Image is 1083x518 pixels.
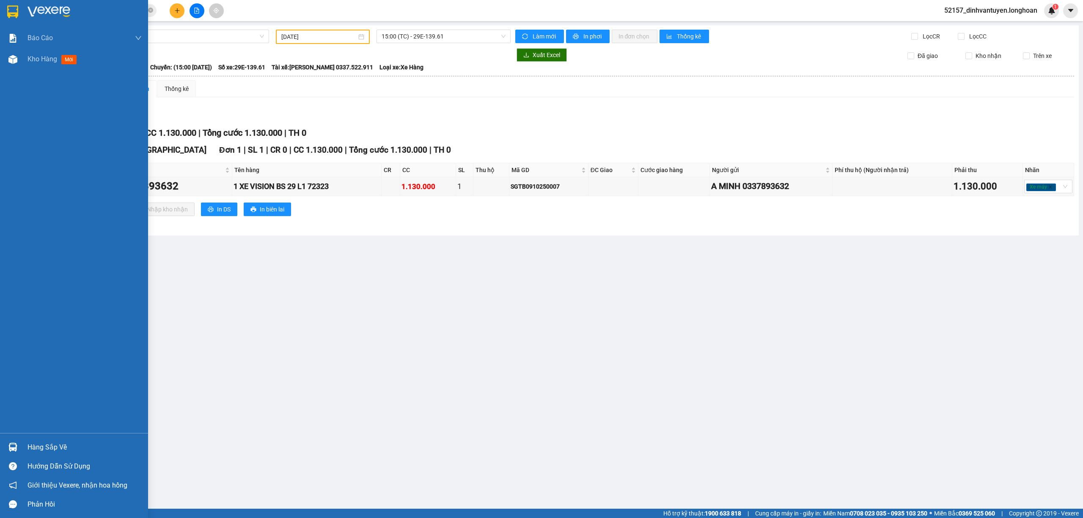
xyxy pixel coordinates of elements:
span: Miền Nam [823,509,927,518]
div: Hướng dẫn sử dụng [27,460,142,473]
span: TH 0 [289,128,306,138]
strong: 1900 633 818 [705,510,741,517]
span: bar-chart [666,33,673,40]
span: Lọc CR [919,32,941,41]
span: | [266,145,268,155]
div: Thống kê [165,84,189,93]
span: [PHONE_NUMBER] [3,29,64,44]
div: 1 [457,181,472,192]
div: Hàng sắp về [27,441,142,454]
span: | [748,509,749,518]
span: SL 1 [248,145,264,155]
th: Phải thu [952,163,1023,177]
span: 52157_dinhvantuyen.longhoan [937,5,1044,16]
button: downloadNhập kho nhận [131,203,195,216]
button: plus [170,3,184,18]
span: TH 0 [434,145,451,155]
span: CC 1.130.000 [294,145,343,155]
span: Làm mới [533,32,557,41]
span: Kho HN - VP Long Biên [39,30,264,43]
div: 1.130.000 [954,179,1021,194]
th: Thu hộ [473,163,509,177]
span: In biên lai [260,205,284,214]
span: close-circle [148,7,153,15]
span: Loại xe: Xe Hàng [379,63,423,72]
strong: 0708 023 035 - 0935 103 250 [850,510,927,517]
span: Người gửi [712,165,824,175]
span: close [1048,185,1053,189]
span: Chuyến: (15:00 [DATE]) [150,63,212,72]
span: | [345,145,347,155]
div: 1 XE VISION BS 29 L1 72323 [234,181,379,192]
span: CR 0 [270,145,287,155]
span: message [9,500,17,508]
span: Cung cấp máy in - giấy in: [755,509,821,518]
div: A MINH 0337893632 [81,178,231,195]
span: Người nhận [82,165,223,175]
span: | [289,145,291,155]
button: printerIn phơi [566,30,610,43]
button: syncLàm mới [515,30,564,43]
span: Giới thiệu Vexere, nhận hoa hồng [27,480,127,491]
div: Phản hồi [27,498,142,511]
span: Miền Bắc [934,509,995,518]
strong: CSKH: [23,29,45,36]
span: Số xe: 29E-139.61 [218,63,265,72]
strong: 0369 525 060 [959,510,995,517]
button: printerIn DS [201,203,237,216]
span: Đã giao [914,51,941,60]
td: SGTB0910250007 [509,177,588,196]
span: Báo cáo [27,33,53,43]
span: In phơi [583,32,603,41]
strong: PHIẾU DÁN LÊN HÀNG [56,4,168,15]
th: SL [456,163,473,177]
th: CC [400,163,456,177]
span: 1 [1054,4,1057,10]
span: file-add [194,8,200,14]
div: SGTB0910250007 [511,182,587,191]
span: plus [174,8,180,14]
span: printer [573,33,580,40]
button: aim [209,3,224,18]
span: question-circle [9,462,17,470]
img: logo-vxr [7,5,18,18]
span: Mã GD [511,165,580,175]
span: In DS [217,205,231,214]
img: warehouse-icon [8,55,17,64]
span: printer [208,206,214,213]
th: Cước giao hàng [638,163,710,177]
div: A MINH 0337893632 [711,180,831,193]
img: warehouse-icon [8,443,17,452]
span: CÔNG TY TNHH CHUYỂN PHÁT NHANH BẢO AN [74,29,155,44]
button: In đơn chọn [612,30,658,43]
button: bar-chartThống kê [660,30,709,43]
img: solution-icon [8,34,17,43]
span: aim [213,8,219,14]
span: Xe máy [1026,184,1056,191]
span: | [1001,509,1003,518]
button: caret-down [1063,3,1078,18]
span: Xuất Excel [533,50,560,60]
span: Đơn 1 [219,145,242,155]
span: printer [250,206,256,213]
th: Tên hàng [232,163,381,177]
span: 15:00 (TC) - 29E-139.61 [382,30,506,43]
span: | [429,145,432,155]
span: Trên xe [1030,51,1055,60]
span: Tổng cước 1.130.000 [349,145,427,155]
span: mới [61,55,77,64]
span: ⚪️ [929,512,932,515]
span: ĐC Giao [591,165,630,175]
span: caret-down [1067,7,1075,14]
span: close-circle [148,8,153,13]
input: 11/10/2025 [281,32,357,41]
th: CR [382,163,400,177]
span: Ngày in phiếu: 15:24 ngày [53,17,170,26]
span: Lọc CC [966,32,988,41]
span: download [523,52,529,59]
span: copyright [1036,510,1042,516]
span: CC 1.130.000 [146,128,196,138]
div: 1.130.000 [401,181,454,192]
span: Mã đơn: VPLB1210250007 [3,51,129,63]
span: Kho hàng [27,55,57,63]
